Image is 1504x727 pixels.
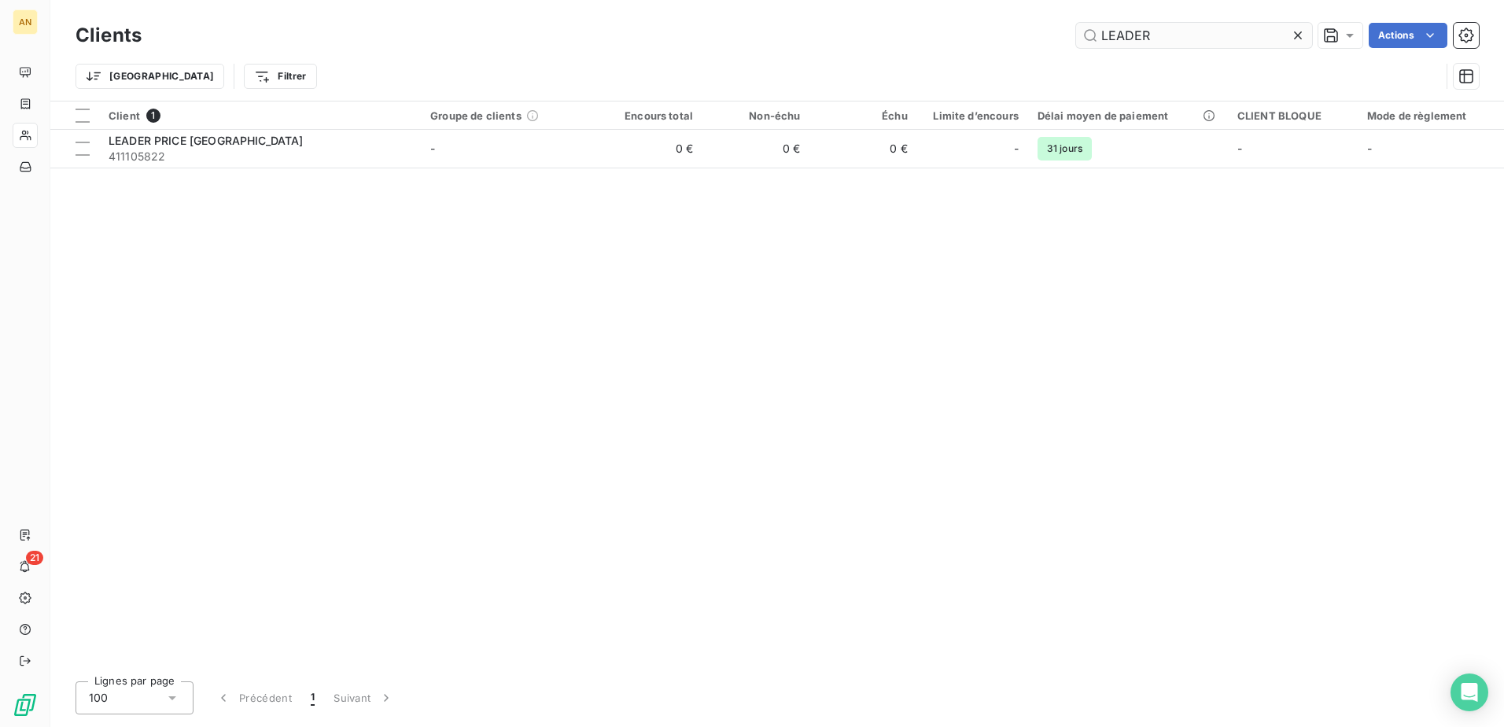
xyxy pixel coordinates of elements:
div: Encours total [605,109,693,122]
button: Filtrer [244,64,316,89]
span: - [430,142,435,155]
div: Échu [819,109,907,122]
span: - [1237,142,1242,155]
span: 100 [89,690,108,706]
div: Délai moyen de paiement [1038,109,1218,122]
span: 1 [146,109,160,123]
span: LEADER PRICE [GEOGRAPHIC_DATA] [109,134,304,147]
span: 1 [311,690,315,706]
h3: Clients [76,21,142,50]
div: Mode de règlement [1367,109,1495,122]
span: 411105822 [109,149,411,164]
div: Open Intercom Messenger [1451,673,1488,711]
span: 21 [26,551,43,565]
input: Rechercher [1076,23,1312,48]
button: Précédent [206,681,301,714]
span: Groupe de clients [430,109,522,122]
button: 1 [301,681,324,714]
button: [GEOGRAPHIC_DATA] [76,64,224,89]
div: AN [13,9,38,35]
button: Suivant [324,681,404,714]
div: Non-échu [712,109,800,122]
span: 31 jours [1038,137,1092,161]
div: CLIENT BLOQUE [1237,109,1348,122]
span: - [1014,141,1019,157]
td: 0 € [702,130,809,168]
div: Limite d’encours [927,109,1019,122]
span: - [1367,142,1372,155]
button: Actions [1369,23,1447,48]
span: Client [109,109,140,122]
td: 0 € [809,130,916,168]
img: Logo LeanPay [13,692,38,718]
td: 0 € [595,130,702,168]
